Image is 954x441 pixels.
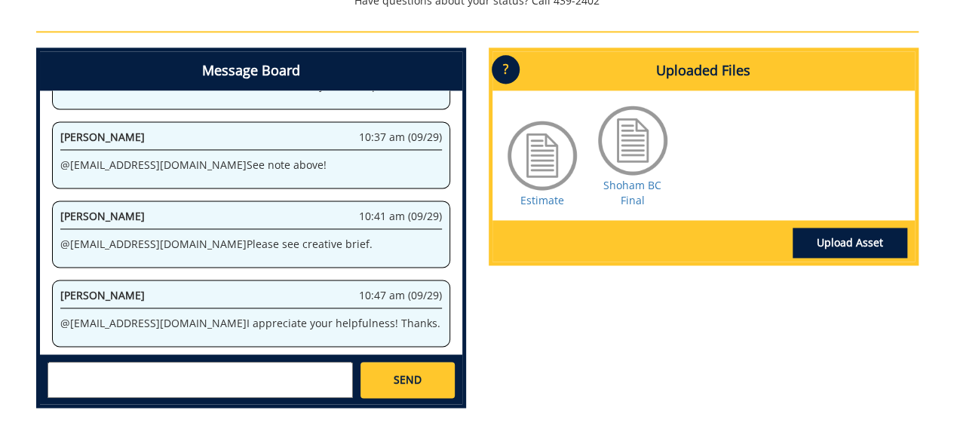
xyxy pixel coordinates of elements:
[40,51,462,90] h4: Message Board
[603,178,661,207] a: Shoham BC Final
[359,130,442,145] span: 10:37 am (09/29)
[394,372,422,387] span: SEND
[492,55,520,84] p: ?
[793,228,907,258] a: Upload Asset
[48,362,353,398] textarea: messageToSend
[60,237,442,252] p: @ [EMAIL_ADDRESS][DOMAIN_NAME] Please see creative brief.
[492,51,915,90] h4: Uploaded Files
[60,209,145,223] span: [PERSON_NAME]
[60,158,442,173] p: @ [EMAIL_ADDRESS][DOMAIN_NAME] See note above!
[359,288,442,303] span: 10:47 am (09/29)
[60,288,145,302] span: [PERSON_NAME]
[359,209,442,224] span: 10:41 am (09/29)
[360,362,454,398] a: SEND
[60,130,145,144] span: [PERSON_NAME]
[60,316,442,331] p: @ [EMAIL_ADDRESS][DOMAIN_NAME] I appreciate your helpfulness! Thanks.
[520,193,564,207] a: Estimate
